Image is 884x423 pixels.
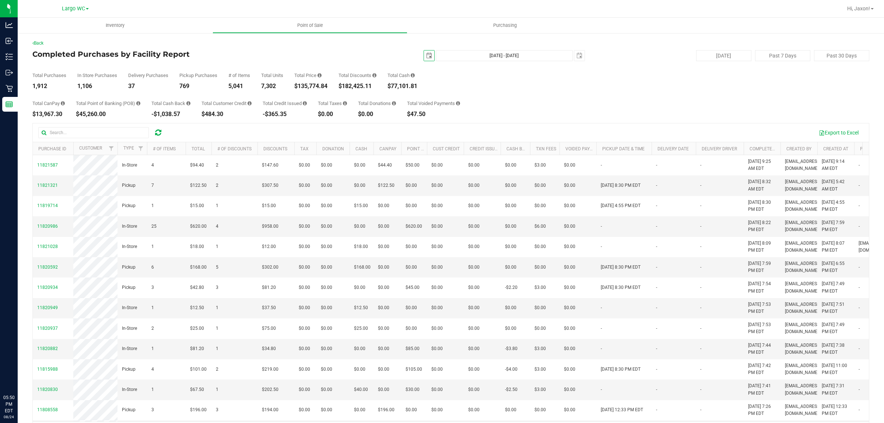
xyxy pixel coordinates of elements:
[601,243,602,250] span: -
[406,162,420,169] span: $50.00
[217,146,252,151] a: # of Discounts
[823,146,848,151] a: Created At
[18,18,213,33] a: Inventory
[814,126,863,139] button: Export to Excel
[564,243,575,250] span: $0.00
[299,264,310,271] span: $0.00
[378,264,389,271] span: $0.00
[822,260,850,274] span: [DATE] 6:55 PM EDT
[564,162,575,169] span: $0.00
[37,183,58,188] span: 11821321
[358,101,396,106] div: Total Donations
[431,264,443,271] span: $0.00
[262,325,276,332] span: $75.00
[322,146,344,151] a: Donation
[534,202,546,209] span: $0.00
[406,243,417,250] span: $0.00
[505,325,516,332] span: $0.00
[263,146,287,151] a: Discounts
[358,111,396,117] div: $0.00
[378,284,389,291] span: $0.00
[190,162,204,169] span: $94.40
[601,304,602,311] span: -
[786,146,811,151] a: Created By
[151,101,190,106] div: Total Cash Back
[128,73,168,78] div: Delivery Purchases
[190,264,207,271] span: $168.00
[76,101,140,106] div: Total Point of Banking (POB)
[354,223,365,230] span: $0.00
[431,182,443,189] span: $0.00
[151,202,154,209] span: 1
[785,199,821,213] span: [EMAIL_ADDRESS][DOMAIN_NAME]
[407,101,460,106] div: Total Voided Payments
[656,304,657,311] span: -
[468,325,480,332] span: $0.00
[505,243,516,250] span: $0.00
[431,304,443,311] span: $0.00
[378,243,389,250] span: $0.00
[32,50,311,58] h4: Completed Purchases by Facility Report
[261,73,283,78] div: Total Units
[387,83,417,89] div: $77,101.81
[321,202,332,209] span: $0.00
[468,304,480,311] span: $0.00
[602,146,645,151] a: Pickup Date & Time
[785,158,821,172] span: [EMAIL_ADDRESS][DOMAIN_NAME]
[534,223,546,230] span: $6.00
[263,111,307,117] div: -$365.35
[785,240,821,254] span: [EMAIL_ADDRESS][DOMAIN_NAME]
[299,304,310,311] span: $0.00
[262,284,276,291] span: $81.20
[565,146,602,151] a: Voided Payment
[601,202,641,209] span: [DATE] 4:55 PM EDT
[151,284,154,291] span: 3
[378,325,389,332] span: $0.00
[822,301,850,315] span: [DATE] 7:51 PM EDT
[564,304,575,311] span: $0.00
[151,182,154,189] span: 7
[859,162,860,169] span: -
[822,199,850,213] span: [DATE] 4:55 PM EDT
[300,146,309,151] a: Tax
[785,280,821,294] span: [EMAIL_ADDRESS][DOMAIN_NAME]
[822,240,850,254] span: [DATE] 8:07 PM EDT
[321,264,332,271] span: $0.00
[263,101,307,106] div: Total Credit Issued
[354,243,368,250] span: $18.00
[468,243,480,250] span: $0.00
[321,284,332,291] span: $0.00
[748,178,776,192] span: [DATE] 8:32 AM EDT
[859,284,860,291] span: -
[696,50,751,61] button: [DATE]
[294,83,327,89] div: $135,774.84
[216,243,218,250] span: 1
[299,162,310,169] span: $0.00
[216,284,218,291] span: 3
[748,158,776,172] span: [DATE] 9:25 AM EDT
[343,101,347,106] i: Sum of the total taxes for all purchases in the date range.
[505,284,518,291] span: -$2.20
[216,182,218,189] span: 2
[135,142,147,155] a: Filter
[354,162,365,169] span: $0.00
[564,223,575,230] span: $0.00
[262,162,278,169] span: $147.60
[216,304,218,311] span: 1
[859,202,860,209] span: -
[190,182,207,189] span: $122.50
[700,223,701,230] span: -
[37,203,58,208] span: 11819714
[574,50,585,61] span: select
[534,162,546,169] span: $3.00
[122,243,137,250] span: In-Store
[468,264,480,271] span: $0.00
[656,202,657,209] span: -
[505,182,516,189] span: $0.00
[534,243,546,250] span: $0.00
[378,162,392,169] span: $44.40
[424,50,434,61] span: select
[37,305,58,310] span: 11820949
[379,146,396,151] a: CanPay
[534,182,546,189] span: $0.00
